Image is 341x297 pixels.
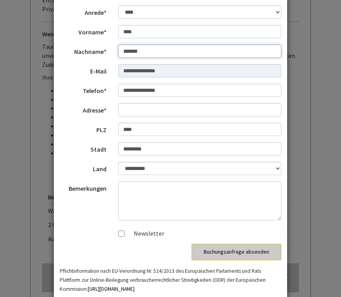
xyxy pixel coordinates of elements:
[54,64,112,76] label: E-Mail
[192,244,281,260] button: Buchungsanfrage absenden
[126,229,164,238] label: Newsletter
[54,5,112,17] label: Anrede*
[54,142,112,154] label: Stadt
[54,84,112,95] label: Telefon*
[54,181,112,193] label: Bemerkungen
[54,25,112,37] label: Vorname*
[54,103,112,115] label: Adresse*
[54,162,112,174] label: Land
[54,123,112,134] label: PLZ
[88,286,135,292] a: [URL][DOMAIN_NAME]
[60,268,266,292] small: Pflichtinformation nach EU-Verordnung Nr. 524/2013 des Europäischen Parlaments und Rats Plattform...
[54,45,112,56] label: Nachname*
